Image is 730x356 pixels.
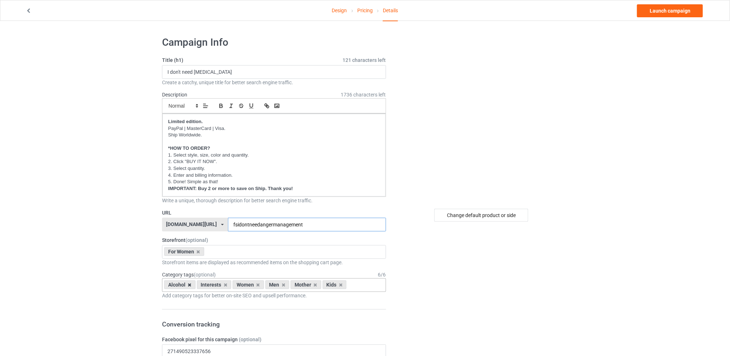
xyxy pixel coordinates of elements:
[162,259,386,266] div: Storefront items are displayed as recommended items on the shopping cart page.
[162,36,386,49] h1: Campaign Info
[168,132,380,139] p: Ship Worldwide.
[343,57,386,64] span: 121 characters left
[357,0,373,21] a: Pricing
[168,179,380,185] p: 5. Done! Simple as that!
[185,237,208,243] span: (optional)
[637,4,703,17] a: Launch campaign
[332,0,347,21] a: Design
[194,272,216,278] span: (optional)
[168,145,210,151] strong: *HOW TO ORDER?
[233,280,264,289] div: Women
[168,165,380,172] p: 3. Select quantity.
[162,320,386,328] h3: Conversion tracking
[162,292,386,299] div: Add category tags for better on-site SEO and upsell performance.
[168,125,380,132] p: PayPal | MasterCard | Visa.
[164,280,196,289] div: Alcohol
[164,247,204,256] div: For Women
[265,280,290,289] div: Men
[166,222,217,227] div: [DOMAIN_NAME][URL]
[291,280,321,289] div: Mother
[162,336,386,343] label: Facebook pixel for this campaign
[239,337,261,342] span: (optional)
[168,172,380,179] p: 4. Enter and billing information.
[162,57,386,64] label: Title (h1)
[162,209,386,216] label: URL
[323,280,347,289] div: Kids
[162,79,386,86] div: Create a catchy, unique title for better search engine traffic.
[162,197,386,204] div: Write a unique, thorough description for better search engine traffic.
[162,236,386,244] label: Storefront
[168,158,380,165] p: 2. Click "BUY IT NOW".
[197,280,232,289] div: Interests
[434,209,528,222] div: Change default product or side
[383,0,398,21] div: Details
[162,92,187,98] label: Description
[341,91,386,98] span: 1736 characters left
[378,271,386,278] div: 6 / 6
[168,152,380,159] p: 1. Select style, size, color and quantity.
[168,186,293,191] strong: IMPORTANT: Buy 2 or more to save on Ship. Thank you!
[162,271,216,278] label: Category tags
[168,119,203,124] strong: Limited edition.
